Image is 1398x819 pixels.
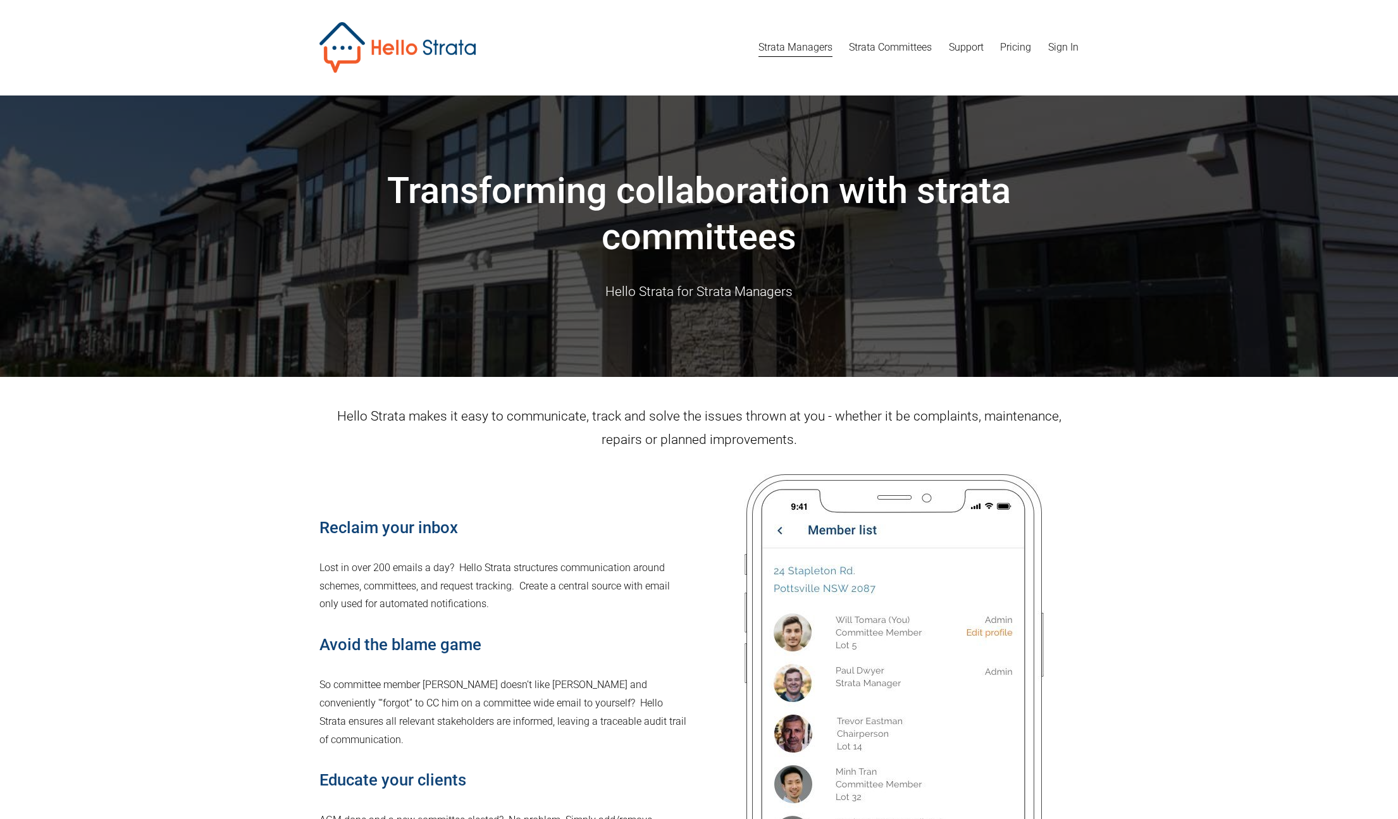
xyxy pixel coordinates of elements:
p: Lost in over 200 emails a day? Hello Strata structures communication around schemes, committees, ... [319,559,688,613]
a: Strata Committees [849,37,932,58]
p: So committee member [PERSON_NAME] doesn’t like [PERSON_NAME] and conveniently '“forgot” to CC him... [319,676,688,749]
p: Hello Strata makes it easy to communicate, track and solve the issues thrown at you - whether it ... [319,405,1079,452]
h4: Avoid the blame game [319,634,688,656]
h4: Educate your clients [319,769,688,791]
a: Support [949,37,984,58]
a: Pricing [1000,37,1031,58]
p: Hello Strata for Strata Managers [319,280,1079,304]
h4: Reclaim your inbox [319,517,688,539]
img: Hello Strata [319,22,476,73]
a: Strata Managers [758,37,832,58]
h1: Transforming collaboration with strata committees [319,168,1079,260]
a: Sign In [1048,37,1079,58]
